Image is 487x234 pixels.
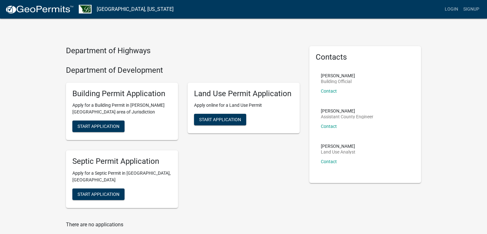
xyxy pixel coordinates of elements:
[321,124,337,129] a: Contact
[194,102,293,109] p: Apply online for a Land Use Permit
[72,157,172,166] h5: Septic Permit Application
[97,4,174,15] a: [GEOGRAPHIC_DATA], [US_STATE]
[199,117,241,122] span: Start Application
[79,5,92,13] img: Benton County, Minnesota
[321,150,355,154] p: Land Use Analyst
[77,192,119,197] span: Start Application
[321,88,337,94] a: Contact
[72,89,172,98] h5: Building Permit Application
[66,66,300,75] h4: Department of Development
[321,144,355,148] p: [PERSON_NAME]
[72,102,172,115] p: Apply for a Building Permit in [PERSON_NAME][GEOGRAPHIC_DATA] area of Jurisdiction
[194,89,293,98] h5: Land Use Permit Application
[321,79,355,84] p: Building Official
[321,73,355,78] p: [PERSON_NAME]
[442,3,461,15] a: Login
[321,109,373,113] p: [PERSON_NAME]
[66,46,300,55] h4: Department of Highways
[316,53,415,62] h5: Contacts
[72,188,125,200] button: Start Application
[194,114,246,125] button: Start Application
[461,3,482,15] a: Signup
[77,124,119,129] span: Start Application
[66,221,300,229] p: There are no applications
[72,170,172,183] p: Apply for a Septic Permit in [GEOGRAPHIC_DATA], [GEOGRAPHIC_DATA]
[72,121,125,132] button: Start Application
[321,159,337,164] a: Contact
[321,114,373,119] p: Assistant County Engineer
